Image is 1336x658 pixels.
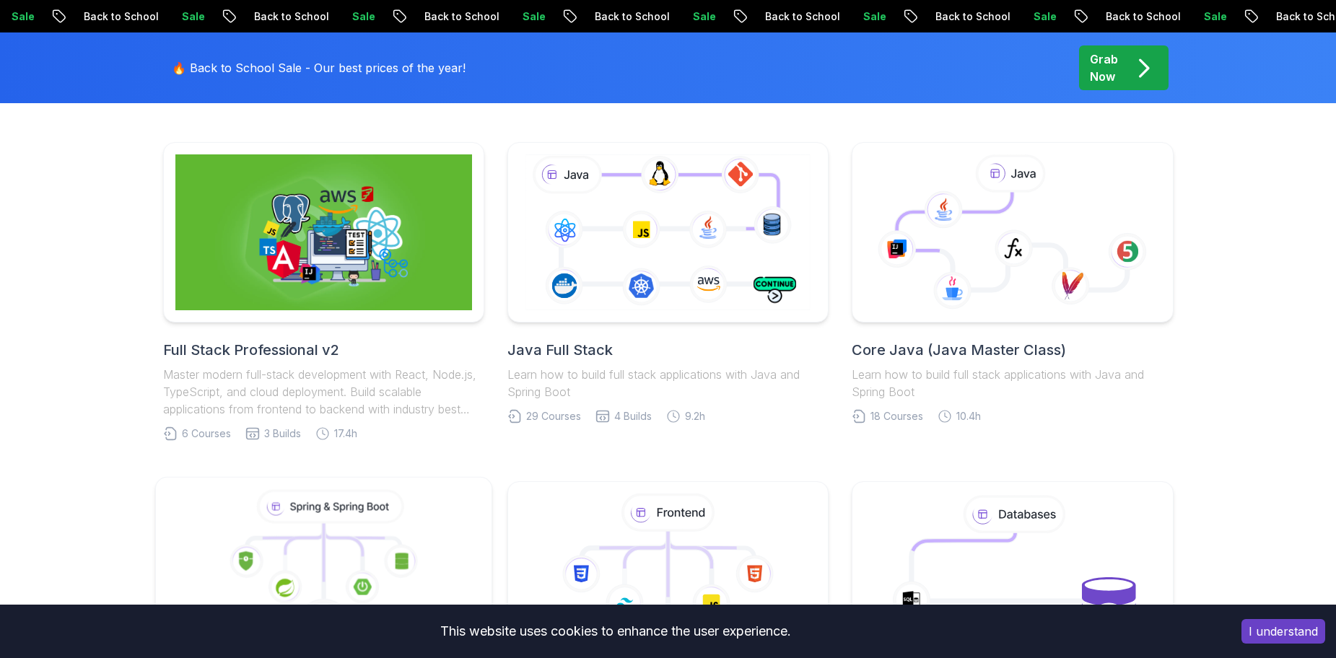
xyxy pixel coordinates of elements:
h2: Full Stack Professional v2 [163,340,484,360]
div: This website uses cookies to enhance the user experience. [11,615,1220,647]
span: 4 Builds [614,409,652,424]
p: Back to School [120,9,218,24]
p: Back to School [290,9,388,24]
p: Sale [559,9,605,24]
p: Sale [899,9,946,24]
p: Back to School [801,9,899,24]
span: 6 Courses [182,426,231,441]
a: Full Stack Professional v2Full Stack Professional v2Master modern full-stack development with Rea... [163,142,484,441]
p: Back to School [972,9,1070,24]
p: Learn how to build full stack applications with Java and Spring Boot [852,366,1173,400]
span: 9.2h [685,409,705,424]
p: Sale [388,9,435,24]
button: Accept cookies [1241,619,1325,644]
p: 🔥 Back to School Sale - Our best prices of the year! [172,59,466,76]
p: Grab Now [1090,51,1118,85]
a: Core Java (Java Master Class)Learn how to build full stack applications with Java and Spring Boot... [852,142,1173,424]
p: Learn how to build full stack applications with Java and Spring Boot [507,366,829,400]
p: Sale [729,9,775,24]
p: Master modern full-stack development with React, Node.js, TypeScript, and cloud deployment. Build... [163,366,484,418]
span: 18 Courses [870,409,923,424]
p: Sale [48,9,94,24]
span: 29 Courses [526,409,581,424]
h2: Core Java (Java Master Class) [852,340,1173,360]
h2: Java Full Stack [507,340,829,360]
span: 10.4h [956,409,981,424]
p: Sale [218,9,264,24]
p: Back to School [1142,9,1240,24]
a: Java Full StackLearn how to build full stack applications with Java and Spring Boot29 Courses4 Bu... [507,142,829,424]
p: Sale [1240,9,1286,24]
p: Back to School [460,9,559,24]
img: Full Stack Professional v2 [175,154,472,310]
span: 17.4h [334,426,357,441]
span: 3 Builds [264,426,301,441]
p: Back to School [631,9,729,24]
p: Sale [1070,9,1116,24]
